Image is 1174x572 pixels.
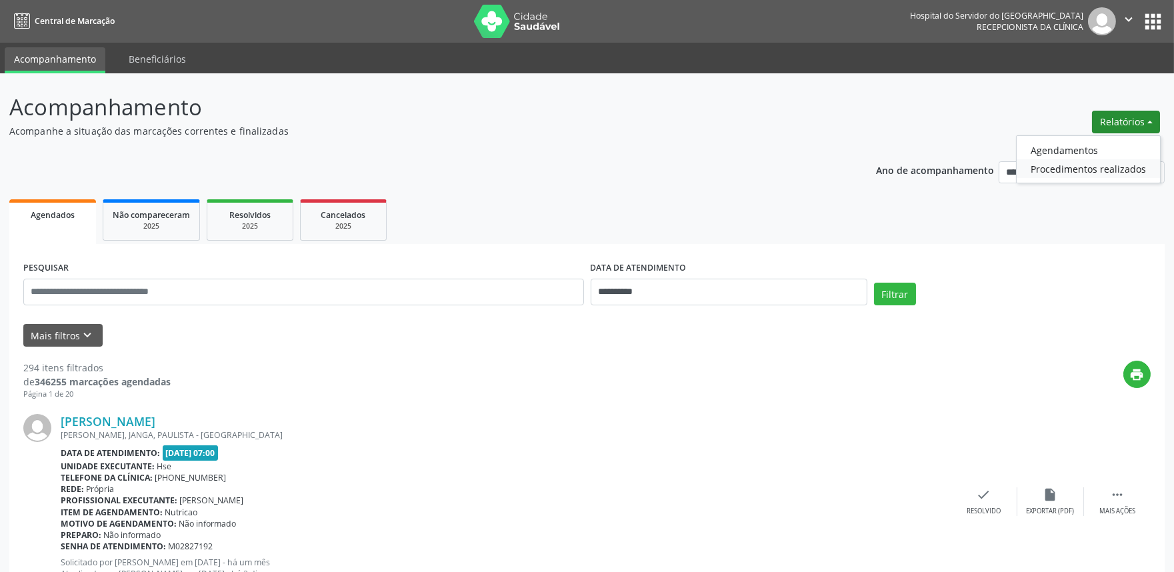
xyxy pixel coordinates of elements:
[1027,507,1075,516] div: Exportar (PDF)
[1141,10,1165,33] button: apps
[9,10,115,32] a: Central de Marcação
[591,258,687,279] label: DATA DE ATENDIMENTO
[310,221,377,231] div: 2025
[165,507,198,518] span: Nutricao
[1017,141,1160,159] a: Agendamentos
[1017,159,1160,178] a: Procedimentos realizados
[179,518,237,529] span: Não informado
[1043,487,1058,502] i: insert_drive_file
[23,258,69,279] label: PESQUISAR
[1121,12,1136,27] i: 
[61,472,153,483] b: Telefone da clínica:
[31,209,75,221] span: Agendados
[104,529,161,541] span: Não informado
[977,21,1083,33] span: Recepcionista da clínica
[9,91,818,124] p: Acompanhamento
[23,375,171,389] div: de
[217,221,283,231] div: 2025
[910,10,1083,21] div: Hospital do Servidor do [GEOGRAPHIC_DATA]
[119,47,195,71] a: Beneficiários
[81,328,95,343] i: keyboard_arrow_down
[229,209,271,221] span: Resolvidos
[61,429,951,441] div: [PERSON_NAME], JANGA, PAULISTA - [GEOGRAPHIC_DATA]
[1092,111,1160,133] button: Relatórios
[977,487,991,502] i: check
[87,483,115,495] span: Própria
[163,445,219,461] span: [DATE] 07:00
[5,47,105,73] a: Acompanhamento
[1116,7,1141,35] button: 
[113,209,190,221] span: Não compareceram
[61,461,155,472] b: Unidade executante:
[35,375,171,388] strong: 346255 marcações agendadas
[1099,507,1135,516] div: Mais ações
[61,414,155,429] a: [PERSON_NAME]
[113,221,190,231] div: 2025
[9,124,818,138] p: Acompanhe a situação das marcações correntes e finalizadas
[1110,487,1125,502] i: 
[35,15,115,27] span: Central de Marcação
[23,361,171,375] div: 294 itens filtrados
[61,529,101,541] b: Preparo:
[61,483,84,495] b: Rede:
[321,209,366,221] span: Cancelados
[874,283,916,305] button: Filtrar
[61,495,177,506] b: Profissional executante:
[155,472,227,483] span: [PHONE_NUMBER]
[1016,135,1161,183] ul: Relatórios
[876,161,994,178] p: Ano de acompanhamento
[61,447,160,459] b: Data de atendimento:
[967,507,1001,516] div: Resolvido
[23,414,51,442] img: img
[180,495,244,506] span: [PERSON_NAME]
[23,389,171,400] div: Página 1 de 20
[157,461,172,472] span: Hse
[1123,361,1151,388] button: print
[169,541,213,552] span: M02827192
[61,541,166,552] b: Senha de atendimento:
[61,518,177,529] b: Motivo de agendamento:
[61,507,163,518] b: Item de agendamento:
[1130,367,1145,382] i: print
[23,324,103,347] button: Mais filtroskeyboard_arrow_down
[1088,7,1116,35] img: img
